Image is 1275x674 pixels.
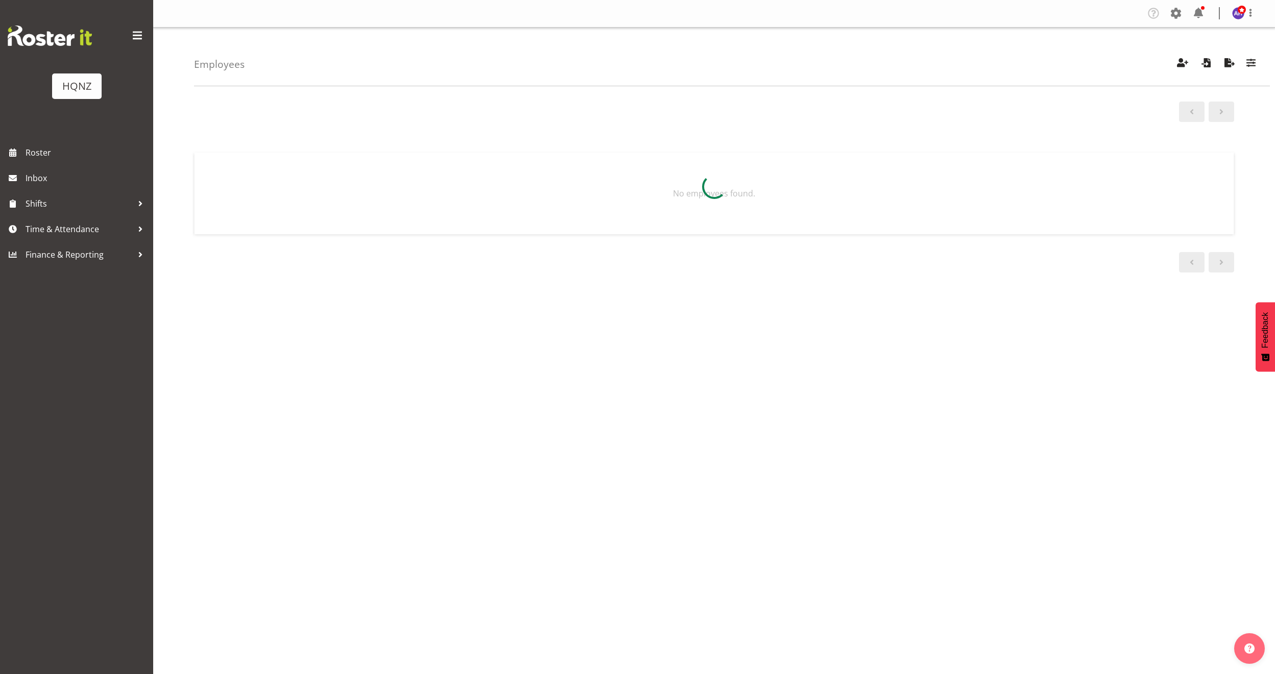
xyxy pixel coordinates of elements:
span: Shifts [26,196,133,211]
img: help-xxl-2.png [1244,643,1255,654]
a: Previous page [1179,102,1205,122]
span: Roster [26,145,148,160]
a: Next page [1209,102,1234,122]
span: Inbox [26,170,148,186]
button: Filter Employees [1240,53,1262,76]
button: Feedback - Show survey [1256,302,1275,371]
img: Rosterit website logo [8,26,92,46]
span: Time & Attendance [26,221,133,237]
button: Create Employees [1172,53,1193,76]
button: Import Employees [1195,53,1217,76]
span: Feedback [1261,312,1270,348]
button: Export Employees [1219,53,1240,76]
span: Finance & Reporting [26,247,133,262]
img: alanna-haysmith10795.jpg [1232,7,1244,19]
h4: Employees [194,59,245,70]
div: HQNZ [62,79,91,94]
